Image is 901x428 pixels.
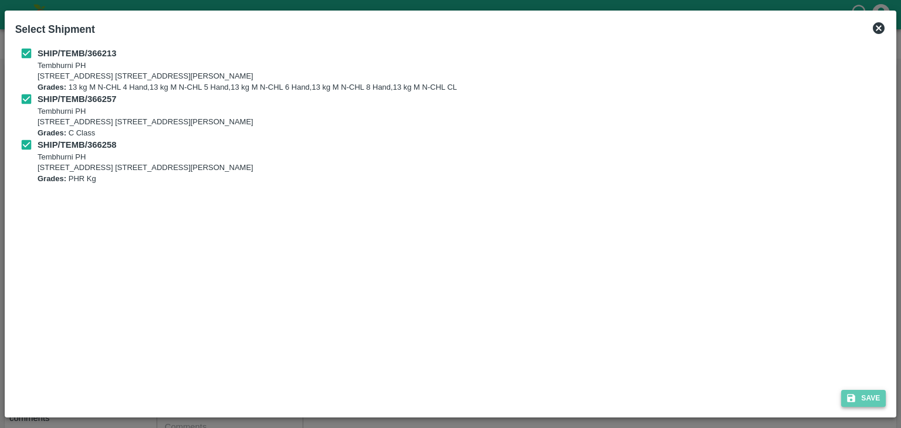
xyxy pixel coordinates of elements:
[38,83,66,91] b: Grades:
[38,71,457,82] p: [STREET_ADDRESS] [STREET_ADDRESS][PERSON_NAME]
[38,49,116,58] b: SHIP/TEMB/366213
[38,117,253,128] p: [STREET_ADDRESS] [STREET_ADDRESS][PERSON_NAME]
[38,162,253,174] p: [STREET_ADDRESS] [STREET_ADDRESS][PERSON_NAME]
[38,106,253,117] p: Tembhurni PH
[15,23,95,35] b: Select Shipment
[38,82,457,93] p: 13 kg M N-CHL 4 Hand,13 kg M N-CHL 5 Hand,13 kg M N-CHL 6 Hand,13 kg M N-CHL 8 Hand,13 kg M N-CHL CL
[841,390,886,407] button: Save
[38,94,116,104] b: SHIP/TEMB/366257
[38,128,66,137] b: Grades:
[38,60,457,72] p: Tembhurni PH
[38,174,253,185] p: PHR Kg
[38,174,66,183] b: Grades:
[38,128,253,139] p: C Class
[38,152,253,163] p: Tembhurni PH
[38,140,116,150] b: SHIP/TEMB/366258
